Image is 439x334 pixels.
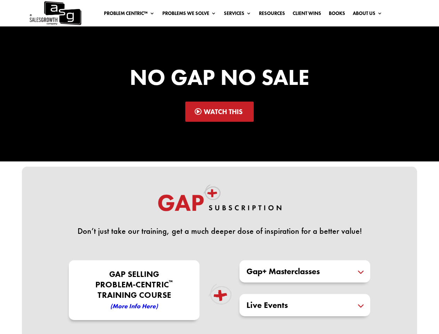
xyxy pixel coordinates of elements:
a: Client Wins [293,11,321,18]
sup: ™ [169,279,173,285]
p: Gap Selling Problem-Centric Training COURSE [71,269,198,311]
a: Problem Centric™ [104,11,155,18]
a: Problems We Solve [162,11,216,18]
h5: Live Events [246,301,363,309]
a: Resources [259,11,285,18]
a: Services [224,11,251,18]
a: (More Info here) [110,300,158,311]
h1: No Gap No Sale [44,66,395,92]
a: Watch This [185,102,254,122]
em: (More Info here) [110,302,158,310]
img: Gap Subscription [157,184,282,218]
a: About Us [353,11,382,18]
p: Don’t just take our training, get a much deeper dose of inspiration for a better value! [62,227,377,235]
h5: Gap+ Masterclasses [246,267,363,276]
a: Books [329,11,345,18]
